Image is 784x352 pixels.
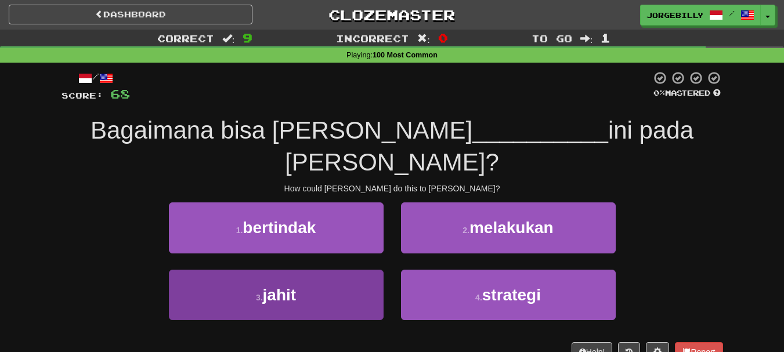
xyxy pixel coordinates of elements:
[653,88,665,97] span: 0 %
[580,34,593,43] span: :
[169,270,384,320] button: 3.jahit
[110,86,130,101] span: 68
[469,219,554,237] span: melakukan
[646,10,703,20] span: Jorgebilly
[157,32,214,44] span: Correct
[640,5,761,26] a: Jorgebilly /
[236,226,243,235] small: 1 .
[472,117,608,144] span: __________
[243,219,316,237] span: bertindak
[243,31,252,45] span: 9
[336,32,409,44] span: Incorrect
[91,117,472,144] span: Bagaimana bisa [PERSON_NAME]
[475,293,482,302] small: 4 .
[256,293,263,302] small: 3 .
[651,88,723,99] div: Mastered
[417,34,430,43] span: :
[222,34,235,43] span: :
[263,286,297,304] span: jahit
[169,202,384,253] button: 1.bertindak
[438,31,448,45] span: 0
[601,31,610,45] span: 1
[9,5,252,24] a: Dashboard
[482,286,541,304] span: strategi
[401,202,616,253] button: 2.melakukan
[401,270,616,320] button: 4.strategi
[62,183,723,194] div: How could [PERSON_NAME] do this to [PERSON_NAME]?
[270,5,514,25] a: Clozemaster
[285,117,693,176] span: ini pada [PERSON_NAME]?
[463,226,469,235] small: 2 .
[373,51,438,59] strong: 100 Most Common
[62,71,130,85] div: /
[62,90,103,100] span: Score:
[729,9,735,17] span: /
[532,32,572,44] span: To go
